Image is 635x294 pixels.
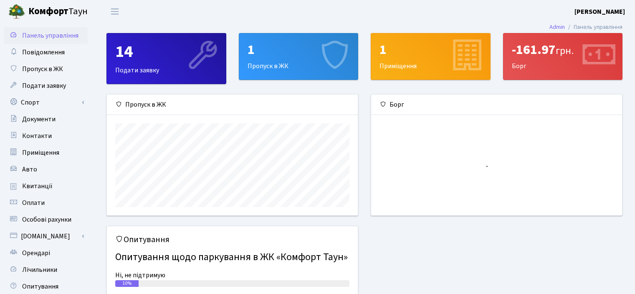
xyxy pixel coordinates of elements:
[22,282,58,291] span: Опитування
[4,44,88,61] a: Повідомлення
[4,128,88,144] a: Контакти
[115,280,139,287] div: 10%
[22,81,66,90] span: Подати заявку
[239,33,359,80] a: 1Пропуск в ЖК
[28,5,88,19] span: Таун
[22,115,56,124] span: Документи
[4,77,88,94] a: Подати заявку
[115,42,218,62] div: 14
[115,248,349,267] h4: Опитування щодо паркування в ЖК «Комфорт Таун»
[379,42,482,58] div: 1
[22,48,65,57] span: Повідомлення
[22,182,53,191] span: Квитанції
[22,198,45,207] span: Оплати
[503,33,622,79] div: Борг
[565,23,622,32] li: Панель управління
[22,131,52,141] span: Контакти
[104,5,125,18] button: Переключити навігацію
[574,7,625,16] b: [PERSON_NAME]
[4,228,88,245] a: [DOMAIN_NAME]
[8,3,25,20] img: logo.png
[4,161,88,178] a: Авто
[22,265,57,274] span: Лічильники
[239,33,358,79] div: Пропуск в ЖК
[107,95,358,115] div: Пропуск в ЖК
[22,165,37,174] span: Авто
[22,31,78,40] span: Панель управління
[574,7,625,17] a: [PERSON_NAME]
[22,215,71,224] span: Особові рахунки
[22,248,50,258] span: Орендарі
[4,111,88,128] a: Документи
[4,144,88,161] a: Приміщення
[248,42,350,58] div: 1
[556,43,574,58] span: грн.
[371,95,622,115] div: Борг
[4,194,88,211] a: Оплати
[4,245,88,261] a: Орендарі
[22,64,63,74] span: Пропуск в ЖК
[4,211,88,228] a: Особові рахунки
[512,42,614,58] div: -161.97
[4,27,88,44] a: Панель управління
[106,33,226,84] a: 14Подати заявку
[115,235,349,245] h5: Опитування
[4,94,88,111] a: Спорт
[4,261,88,278] a: Лічильники
[22,148,59,157] span: Приміщення
[371,33,490,79] div: Приміщення
[107,33,226,84] div: Подати заявку
[371,33,491,80] a: 1Приміщення
[549,23,565,31] a: Admin
[4,178,88,194] a: Квитанції
[115,270,349,280] div: Ні, не підтримую
[4,61,88,77] a: Пропуск в ЖК
[28,5,68,18] b: Комфорт
[537,18,635,36] nav: breadcrumb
